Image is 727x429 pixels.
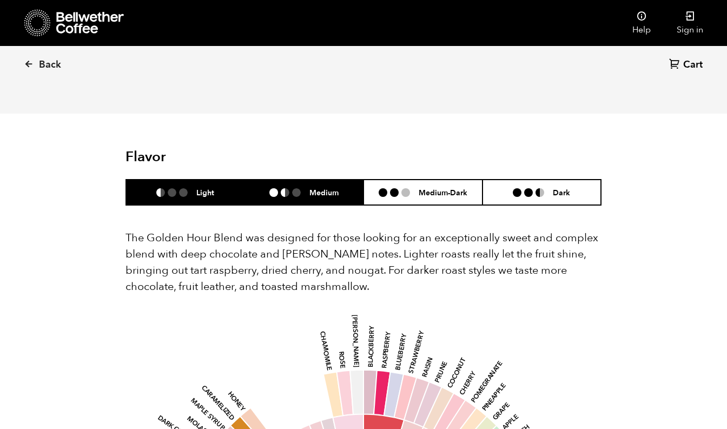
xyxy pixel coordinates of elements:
[419,188,467,197] h6: Medium-Dark
[125,230,602,295] p: The Golden Hour Blend was designed for those looking for an exceptionally sweet and complex blend...
[39,58,61,71] span: Back
[683,58,703,71] span: Cart
[196,188,214,197] h6: Light
[125,149,284,166] h2: Flavor
[669,58,705,72] a: Cart
[553,188,570,197] h6: Dark
[309,188,339,197] h6: Medium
